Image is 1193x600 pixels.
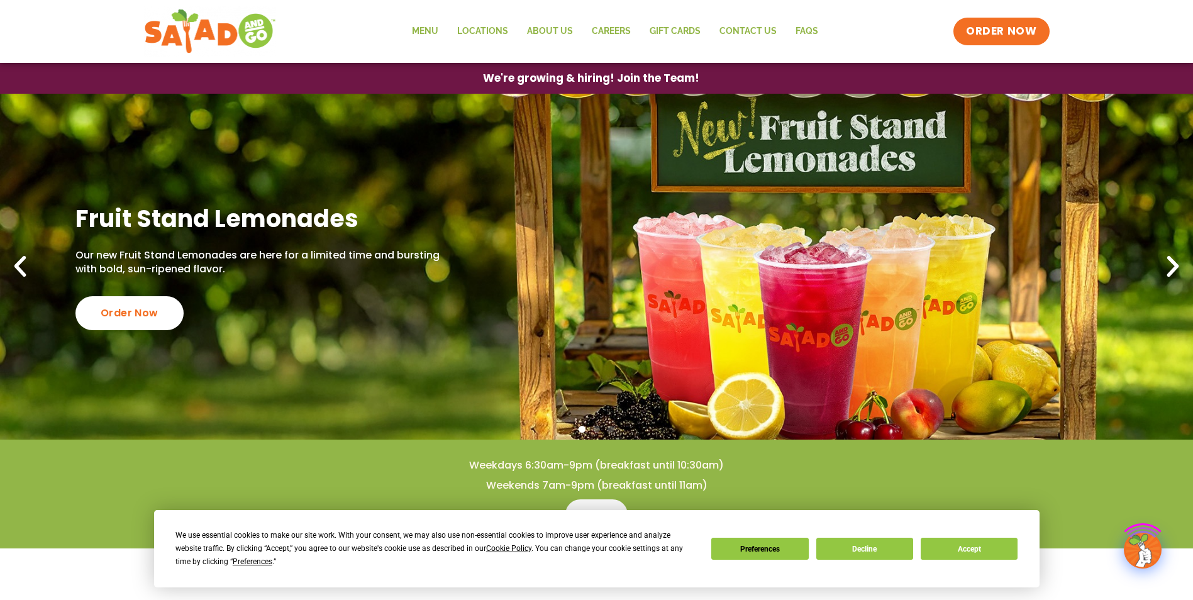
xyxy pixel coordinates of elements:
h2: Fruit Stand Lemonades [75,203,444,234]
div: Order Now [75,296,184,330]
span: Menu [580,507,613,522]
h4: Weekdays 6:30am-9pm (breakfast until 10:30am) [25,458,1168,472]
span: Cookie Policy [486,544,531,553]
div: Cookie Consent Prompt [154,510,1040,587]
a: FAQs [786,17,828,46]
a: Careers [582,17,640,46]
a: ORDER NOW [953,18,1049,45]
p: Our new Fruit Stand Lemonades are here for a limited time and bursting with bold, sun-ripened fla... [75,248,444,277]
div: We use essential cookies to make our site work. With your consent, we may also use non-essential ... [175,529,696,569]
a: Contact Us [710,17,786,46]
span: ORDER NOW [966,24,1036,39]
span: We're growing & hiring! Join the Team! [483,73,699,84]
h4: Weekends 7am-9pm (breakfast until 11am) [25,479,1168,492]
span: Go to slide 3 [608,426,614,433]
a: About Us [518,17,582,46]
a: Locations [448,17,518,46]
a: Menu [402,17,448,46]
a: GIFT CARDS [640,17,710,46]
div: Next slide [1159,253,1187,281]
button: Accept [921,538,1018,560]
span: Go to slide 1 [579,426,585,433]
a: Menu [565,499,628,530]
nav: Menu [402,17,828,46]
span: Preferences [233,557,272,566]
div: Previous slide [6,253,34,281]
img: new-SAG-logo-768×292 [144,6,277,57]
a: We're growing & hiring! Join the Team! [464,64,718,93]
button: Preferences [711,538,808,560]
button: Decline [816,538,913,560]
span: Go to slide 2 [593,426,600,433]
